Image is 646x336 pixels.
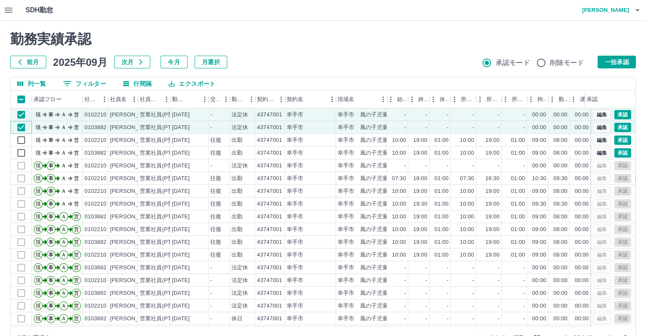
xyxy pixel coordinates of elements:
[496,58,530,68] span: 承認モード
[326,93,339,106] button: メニュー
[575,175,589,183] div: 00:00
[74,201,79,207] text: 営
[447,124,449,132] div: -
[85,175,107,183] div: 0102210
[61,226,66,232] text: Ａ
[231,124,248,132] div: 法定休
[172,238,190,246] div: [DATE]
[523,162,525,170] div: -
[74,150,79,156] text: 営
[338,124,405,132] div: 幸手市 風の子児童クラブ
[108,90,138,108] div: 社員名
[338,175,405,183] div: 幸手市 風の子児童クラブ
[110,175,156,183] div: [PERSON_NAME]
[472,124,474,132] div: -
[532,226,546,234] div: 09:00
[231,187,243,195] div: 出勤
[575,226,589,234] div: 00:00
[48,201,54,207] text: 事
[451,90,476,108] div: 所定開始
[532,124,546,132] div: 00:00
[392,136,406,144] div: 10:00
[614,123,631,132] button: 承認
[48,188,54,194] text: 事
[140,213,184,221] div: 営業社員(PT契約)
[413,175,427,183] div: 18:00
[392,187,406,195] div: 10:00
[532,149,546,157] div: 09:00
[523,124,525,132] div: -
[527,90,548,108] div: 拘束
[172,90,186,108] div: 勤務日
[404,111,406,119] div: -
[532,111,546,119] div: 00:00
[575,136,589,144] div: 00:00
[231,136,243,144] div: 出勤
[287,162,303,170] div: 幸手市
[287,90,303,108] div: 契約名
[74,175,79,181] text: 営
[585,90,629,108] div: 承認
[460,136,474,144] div: 10:00
[85,149,107,157] div: 0103882
[434,175,449,183] div: 01:00
[110,238,156,246] div: [PERSON_NAME]
[110,149,156,157] div: [PERSON_NAME]
[408,90,429,108] div: 終業
[138,90,170,108] div: 社員区分
[338,238,405,246] div: 幸手市 風の子児童クラブ
[287,200,303,208] div: 幸手市
[110,90,127,108] div: 社員名
[85,238,107,246] div: 0103882
[553,124,567,132] div: 00:00
[210,175,221,183] div: 往復
[485,200,499,208] div: 19:00
[61,163,66,169] text: Ａ
[413,200,427,208] div: 19:30
[553,111,567,119] div: 00:00
[140,136,181,144] div: 営業社員(P契約)
[338,111,405,119] div: 幸手市 風の子児童クラブ
[377,93,389,106] button: メニュー
[426,162,427,170] div: -
[128,93,141,106] button: メニュー
[34,90,62,108] div: 承認フロー
[110,213,156,221] div: [PERSON_NAME]
[532,187,546,195] div: 09:00
[209,90,230,108] div: 交通費
[511,136,525,144] div: 01:00
[110,200,156,208] div: [PERSON_NAME]
[404,124,406,132] div: -
[36,201,41,207] text: 現
[61,175,66,181] text: Ａ
[116,77,158,90] button: 行間隔
[575,187,589,195] div: 00:00
[74,137,79,143] text: 営
[36,137,41,143] text: 現
[532,200,546,208] div: 09:30
[275,93,288,106] button: メニュー
[413,226,427,234] div: 19:00
[110,111,156,119] div: [PERSON_NAME]
[485,136,499,144] div: 19:00
[85,226,107,234] div: 0102210
[338,187,405,195] div: 幸手市 風の子児童クラブ
[461,90,474,108] div: 所定開始
[553,213,567,221] div: 08:00
[553,162,567,170] div: 00:00
[472,111,474,119] div: -
[140,111,181,119] div: 営業社員(P契約)
[523,111,525,119] div: -
[287,124,303,132] div: 幸手市
[10,31,636,47] h2: 勤務実績承認
[172,111,190,119] div: [DATE]
[553,200,567,208] div: 08:30
[397,90,406,108] div: 始業
[61,201,66,207] text: Ａ
[498,111,499,119] div: -
[61,150,66,156] text: Ａ
[140,124,184,132] div: 営業社員(PT契約)
[98,93,111,106] button: メニュー
[210,238,221,246] div: 往復
[210,162,212,170] div: -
